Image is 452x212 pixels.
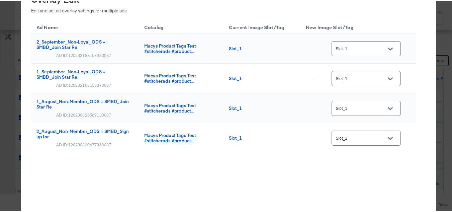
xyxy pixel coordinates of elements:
[229,104,292,110] div: Slot_1
[229,75,292,80] div: Slot_1
[36,38,131,49] div: 2_September_Non-Loyal_ODS + SMBD_Join Star Re
[56,111,111,117] div: AD ID: 120230826569180087
[144,23,172,29] span: Catalog
[56,141,111,146] div: AD ID: 120230830677360087
[56,81,111,87] div: AD ID: 120232188153370087
[223,18,300,33] th: Current Image Slot/Tag
[229,134,292,140] div: Slot_1
[144,132,215,142] div: Macys Product Tags Test #stitcherads #product...
[36,128,131,138] div: 2_August_Non-Member_ODS + SMBD_Sign up for
[144,72,215,83] div: Macys Product Tags Test #stitcherads #product...
[385,102,395,113] button: Open
[229,45,292,50] div: Slot_1
[144,42,215,53] div: Macys Product Tags Test #stitcherads #product...
[300,18,416,33] th: New Image Slot/Tag
[36,23,67,29] span: Ad Name
[36,98,131,109] div: 1_August_Non-Member_ODS + SMBD_Join Star Re
[385,132,395,142] button: Open
[385,73,395,83] button: Open
[56,52,111,57] div: AD ID: 120232188153380087
[385,43,395,53] button: Open
[36,68,131,79] div: 1_September_Non-Loyal_ODS + SMBD_Join Star Re
[144,102,215,113] div: Macys Product Tags Test #stitcherads #product...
